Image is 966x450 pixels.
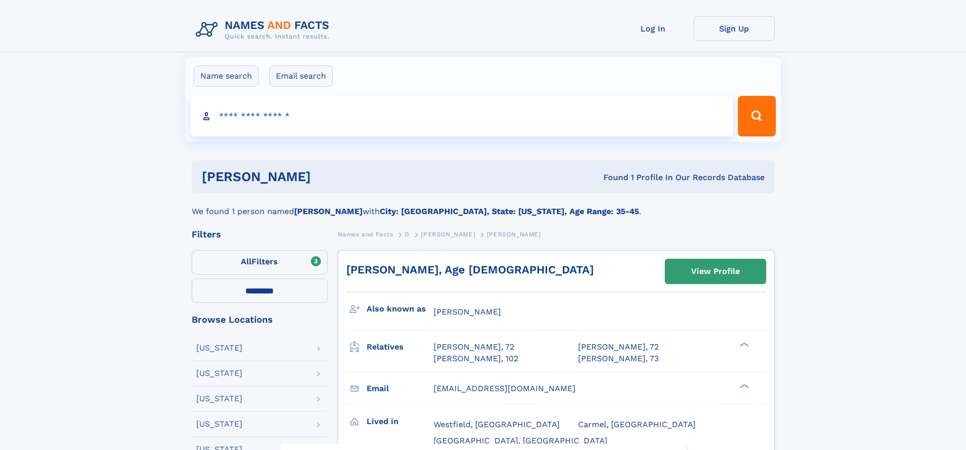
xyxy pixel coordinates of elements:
span: [PERSON_NAME] [487,231,541,238]
img: Logo Names and Facts [192,16,338,44]
span: Westfield, [GEOGRAPHIC_DATA] [434,420,560,429]
span: All [241,257,252,266]
button: Search Button [738,96,775,136]
span: [PERSON_NAME] [434,307,501,317]
h3: Relatives [367,338,434,356]
span: [EMAIL_ADDRESS][DOMAIN_NAME] [434,384,576,393]
div: Browse Locations [192,315,328,324]
b: City: [GEOGRAPHIC_DATA], State: [US_STATE], Age Range: 35-45 [380,206,639,216]
a: [PERSON_NAME], 72 [434,341,514,353]
a: [PERSON_NAME], 102 [434,353,518,364]
a: D [405,228,410,240]
div: We found 1 person named with . [192,193,775,218]
input: search input [191,96,734,136]
a: [PERSON_NAME], 73 [578,353,659,364]
label: Filters [192,250,328,274]
a: [PERSON_NAME] [421,228,475,240]
b: [PERSON_NAME] [294,206,363,216]
a: Sign Up [694,16,775,41]
span: Carmel, [GEOGRAPHIC_DATA] [578,420,696,429]
div: [US_STATE] [196,369,242,377]
label: Email search [269,65,333,87]
div: View Profile [691,260,740,283]
a: Names and Facts [338,228,393,240]
div: [US_STATE] [196,420,242,428]
div: ❯ [737,383,749,389]
div: Filters [192,230,328,239]
span: D [405,231,410,238]
h1: [PERSON_NAME] [202,170,457,183]
span: [GEOGRAPHIC_DATA], [GEOGRAPHIC_DATA] [434,436,607,445]
a: [PERSON_NAME], 72 [578,341,659,353]
div: ❯ [737,341,749,348]
a: Log In [613,16,694,41]
div: [US_STATE] [196,344,242,352]
a: [PERSON_NAME], Age [DEMOGRAPHIC_DATA] [346,263,594,276]
a: View Profile [665,259,766,284]
label: Name search [194,65,259,87]
span: [PERSON_NAME] [421,231,475,238]
h3: Also known as [367,300,434,318]
h3: Lived in [367,413,434,430]
div: Found 1 Profile In Our Records Database [457,172,765,183]
h3: Email [367,380,434,397]
div: [US_STATE] [196,395,242,403]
